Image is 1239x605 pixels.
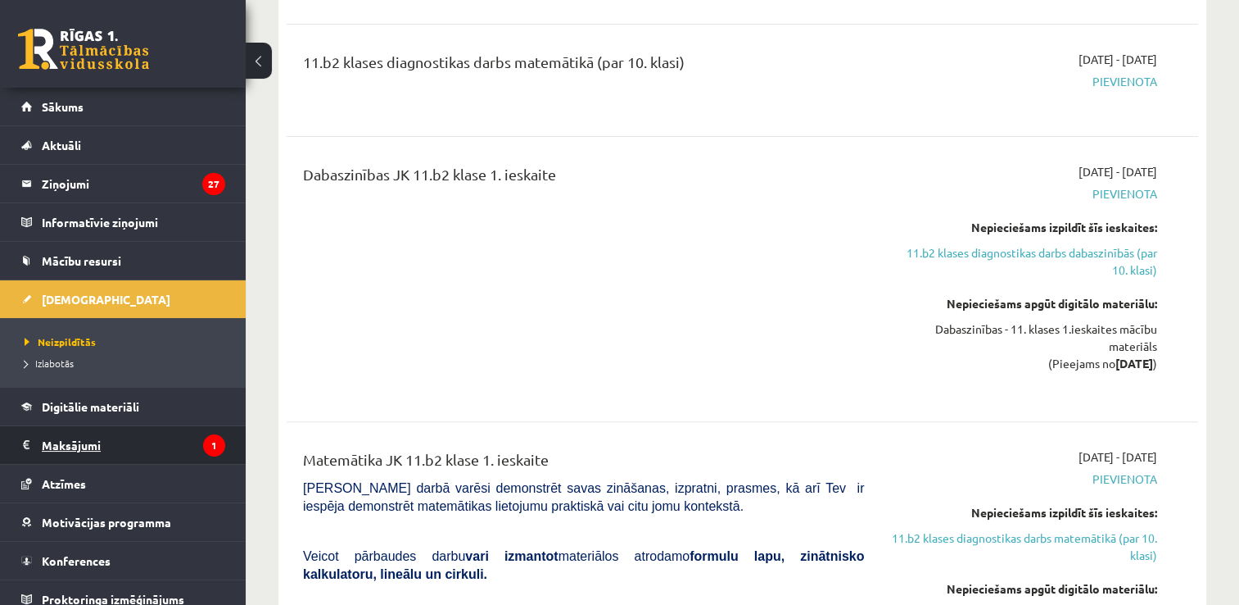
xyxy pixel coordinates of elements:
[889,73,1157,90] span: Pievienota
[21,126,225,164] a: Aktuāli
[42,515,171,530] span: Motivācijas programma
[21,503,225,541] a: Motivācijas programma
[21,203,225,241] a: Informatīvie ziņojumi
[25,334,229,349] a: Neizpildītās
[21,280,225,318] a: [DEMOGRAPHIC_DATA]
[42,165,225,202] legend: Ziņojumi
[21,542,225,580] a: Konferences
[889,580,1157,598] div: Nepieciešams apgūt digitālo materiālu:
[889,471,1157,488] span: Pievienota
[303,481,864,513] span: [PERSON_NAME] darbā varēsi demonstrēt savas zināšanas, izpratni, prasmes, kā arī Tev ir iespēja d...
[42,203,225,241] legend: Informatīvie ziņojumi
[42,292,170,307] span: [DEMOGRAPHIC_DATA]
[21,88,225,125] a: Sākums
[21,426,225,464] a: Maksājumi1
[1078,51,1157,68] span: [DATE] - [DATE]
[42,99,84,114] span: Sākums
[42,426,225,464] legend: Maksājumi
[303,549,864,581] span: Veicot pārbaudes darbu materiālos atrodamo
[21,242,225,280] a: Mācību resursi
[21,465,225,503] a: Atzīmes
[42,253,121,268] span: Mācību resursi
[465,549,558,563] b: vari izmantot
[889,530,1157,564] a: 11.b2 klases diagnostikas darbs matemātikā (par 10. klasi)
[203,434,225,457] i: 1
[25,356,229,371] a: Izlabotās
[21,388,225,425] a: Digitālie materiāli
[42,399,139,414] span: Digitālie materiāli
[889,185,1157,202] span: Pievienota
[25,357,74,370] span: Izlabotās
[202,173,225,195] i: 27
[1078,448,1157,466] span: [DATE] - [DATE]
[889,321,1157,372] div: Dabaszinības - 11. klases 1.ieskaites mācību materiāls (Pieejams no )
[889,504,1157,521] div: Nepieciešams izpildīt šīs ieskaites:
[1078,163,1157,180] span: [DATE] - [DATE]
[25,335,96,348] span: Neizpildītās
[889,219,1157,236] div: Nepieciešams izpildīt šīs ieskaites:
[303,549,864,581] b: formulu lapu, zinātnisko kalkulatoru, lineālu un cirkuli.
[889,244,1157,279] a: 11.b2 klases diagnostikas darbs dabaszinībās (par 10. klasi)
[889,295,1157,312] div: Nepieciešams apgūt digitālo materiālu:
[42,553,111,568] span: Konferences
[21,165,225,202] a: Ziņojumi27
[303,448,864,479] div: Matemātika JK 11.b2 klase 1. ieskaite
[303,163,864,193] div: Dabaszinības JK 11.b2 klase 1. ieskaite
[303,51,864,81] div: 11.b2 klases diagnostikas darbs matemātikā (par 10. klasi)
[1115,356,1153,371] strong: [DATE]
[18,29,149,70] a: Rīgas 1. Tālmācības vidusskola
[42,476,86,491] span: Atzīmes
[42,138,81,152] span: Aktuāli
